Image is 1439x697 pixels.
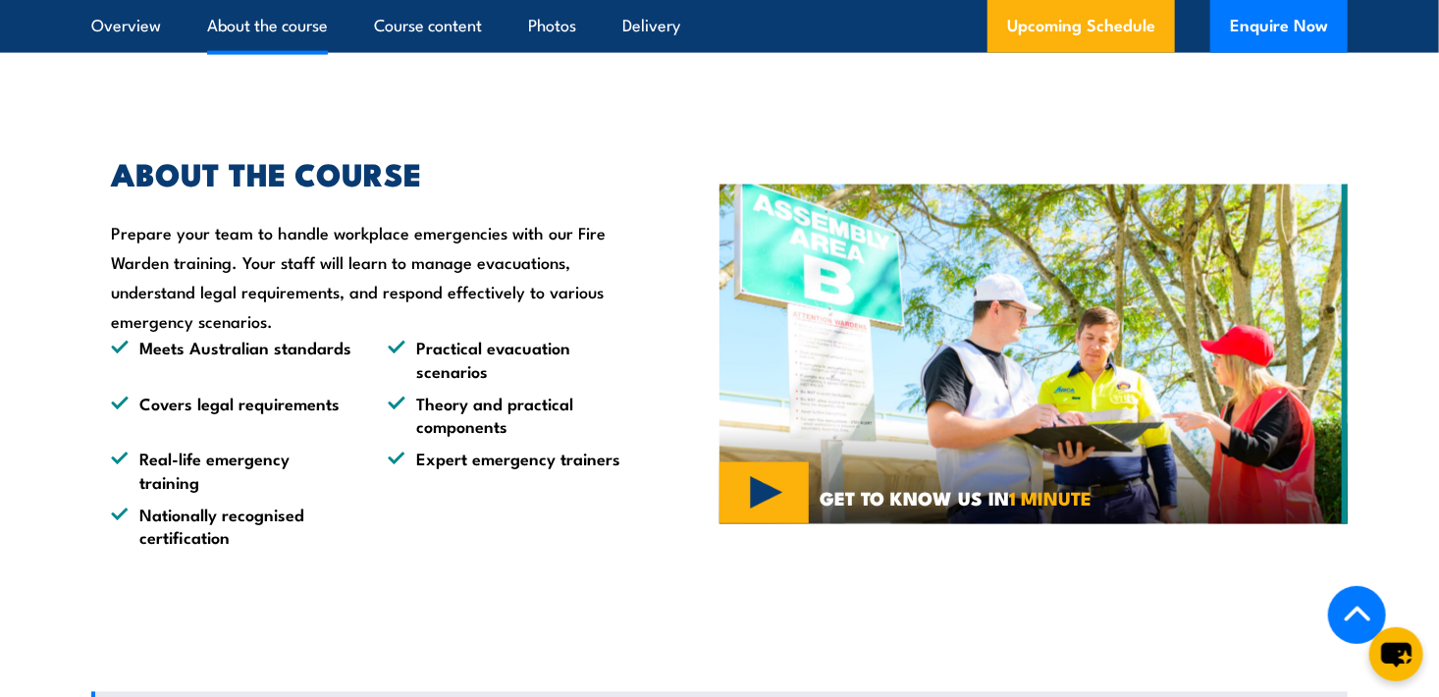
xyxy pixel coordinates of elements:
[91,159,629,549] div: Prepare your team to handle workplace emergencies with our Fire Warden training. Your staff will ...
[111,448,352,494] li: Real-life emergency training
[1369,627,1423,681] button: chat-button
[111,159,629,187] h2: ABOUT THE COURSE
[1009,484,1092,512] strong: 1 MINUTE
[111,392,352,438] li: Covers legal requirements
[820,490,1092,508] span: GET TO KNOW US IN
[388,392,629,438] li: Theory and practical components
[388,448,629,494] li: Expert emergency trainers
[111,336,352,382] li: Meets Australian standards
[388,336,629,382] li: Practical evacuation scenarios
[719,185,1348,524] img: Fire Warden and Chief Fire Warden Training
[111,504,352,550] li: Nationally recognised certification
